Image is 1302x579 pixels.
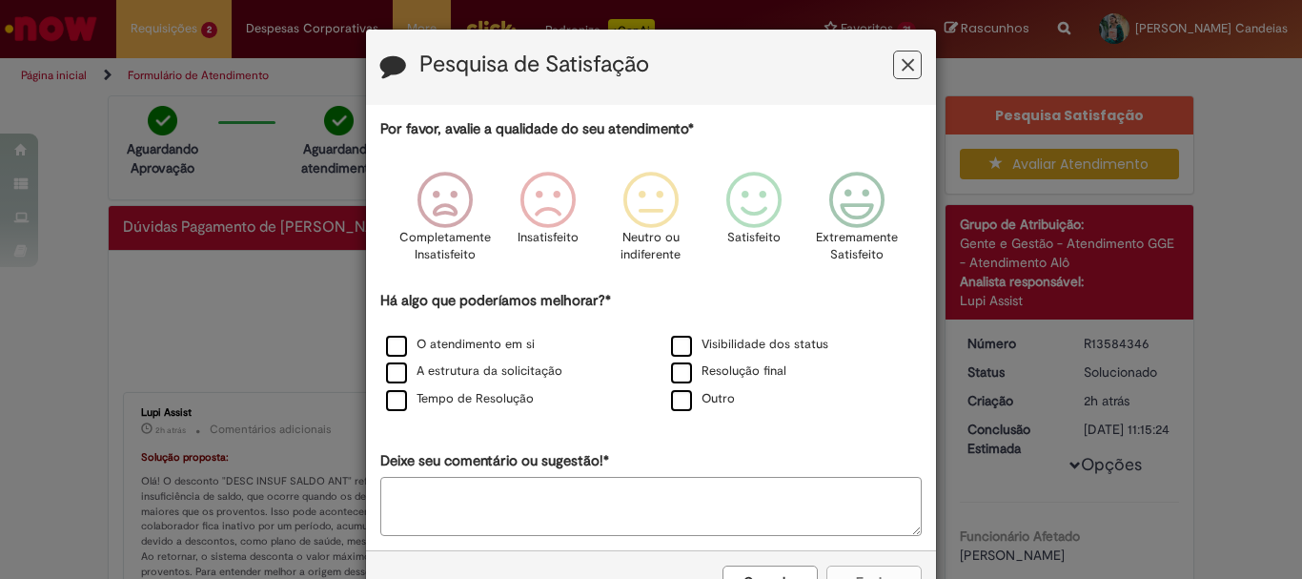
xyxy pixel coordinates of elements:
[380,451,609,471] label: Deixe seu comentário ou sugestão!*
[671,336,828,354] label: Visibilidade dos status
[808,157,905,288] div: Extremamente Satisfeito
[727,229,781,247] p: Satisfeito
[705,157,803,288] div: Satisfeito
[499,157,597,288] div: Insatisfeito
[386,362,562,381] label: A estrutura da solicitação
[386,336,535,354] label: O atendimento em si
[671,390,735,408] label: Outro
[602,157,700,288] div: Neutro ou indiferente
[816,229,898,264] p: Extremamente Satisfeito
[419,52,649,77] label: Pesquisa de Satisfação
[518,229,579,247] p: Insatisfeito
[671,362,786,381] label: Resolução final
[396,157,493,288] div: Completamente Insatisfeito
[386,390,534,408] label: Tempo de Resolução
[380,291,922,414] div: Há algo que poderíamos melhorar?*
[399,229,491,264] p: Completamente Insatisfeito
[380,119,694,139] label: Por favor, avalie a qualidade do seu atendimento*
[617,229,685,264] p: Neutro ou indiferente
